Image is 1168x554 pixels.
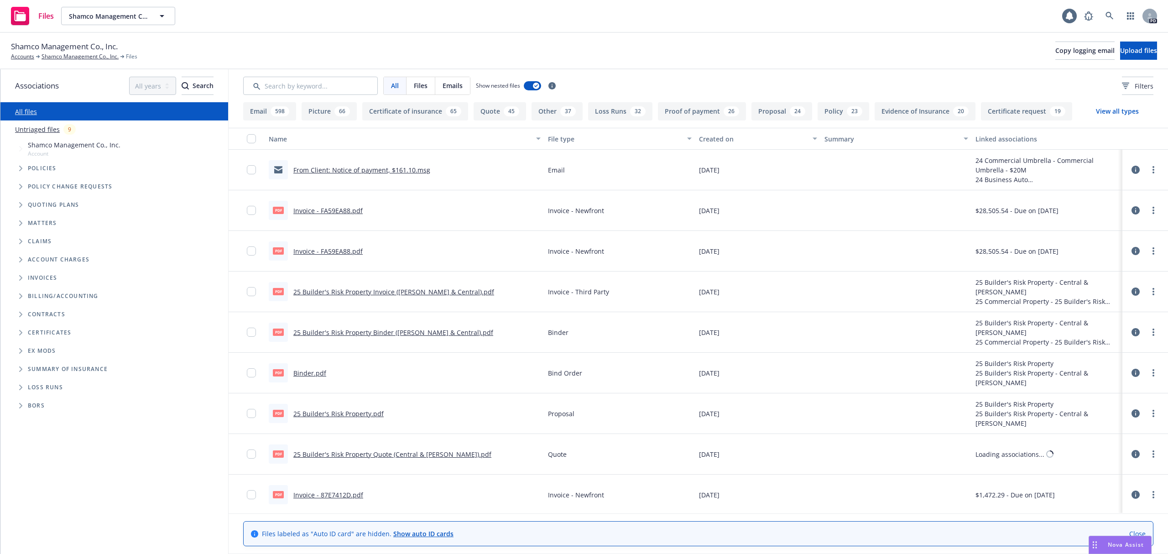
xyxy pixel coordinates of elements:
[293,369,326,377] a: Binder.pdf
[1148,286,1159,297] a: more
[975,156,1119,175] div: 24 Commercial Umbrella - Commercial Umbrella - $20M
[548,165,565,175] span: Email
[38,12,54,20] span: Files
[414,81,428,90] span: Files
[247,246,256,256] input: Toggle Row Selected
[699,449,720,459] span: [DATE]
[975,337,1119,347] div: 25 Commercial Property - 25 Builder's Risk Property (Central & [PERSON_NAME])
[1120,46,1157,55] span: Upload files
[28,239,52,244] span: Claims
[126,52,137,61] span: Files
[1148,367,1159,378] a: more
[273,247,284,254] span: pdf
[273,329,284,335] span: pdf
[182,77,214,95] button: SearchSearch
[1148,164,1159,175] a: more
[1108,541,1144,549] span: Nova Assist
[28,184,112,189] span: Policy change requests
[588,102,652,120] button: Loss Runs
[699,409,720,418] span: [DATE]
[28,257,89,262] span: Account charges
[544,128,695,150] button: File type
[981,102,1072,120] button: Certificate request
[1148,205,1159,216] a: more
[182,82,189,89] svg: Search
[362,102,468,120] button: Certificate of insurance
[548,328,568,337] span: Binder
[818,102,869,120] button: Policy
[824,134,958,144] div: Summary
[1055,42,1115,60] button: Copy logging email
[334,106,350,116] div: 66
[69,11,148,21] span: Shamco Management Co., Inc.
[28,403,45,408] span: BORs
[476,82,520,89] span: Show nested files
[393,529,454,538] a: Show auto ID cards
[293,287,494,296] a: 25 Builder's Risk Property Invoice ([PERSON_NAME] & Central).pdf
[446,106,461,116] div: 65
[975,277,1119,297] div: 25 Builder's Risk Property - Central & [PERSON_NAME]
[1079,7,1098,25] a: Report a Bug
[1148,327,1159,338] a: more
[28,202,79,208] span: Quoting plans
[1148,489,1159,500] a: more
[28,348,56,354] span: Ex Mods
[247,206,256,215] input: Toggle Row Selected
[28,293,99,299] span: Billing/Accounting
[630,106,646,116] div: 32
[28,220,57,226] span: Matters
[532,102,583,120] button: Other
[699,490,720,500] span: [DATE]
[1089,536,1100,554] div: Drag to move
[293,328,493,337] a: 25 Builder's Risk Property Binder ([PERSON_NAME] & Central).pdf
[699,134,807,144] div: Created on
[1135,81,1153,91] span: Filters
[504,106,519,116] div: 45
[11,41,118,52] span: Shamco Management Co., Inc.
[302,102,357,120] button: Picture
[247,490,256,499] input: Toggle Row Selected
[28,275,57,281] span: Invoices
[247,134,256,143] input: Select all
[61,7,175,25] button: Shamco Management Co., Inc.
[790,106,805,116] div: 24
[695,128,821,150] button: Created on
[972,128,1122,150] button: Linked associations
[182,77,214,94] div: Search
[1122,77,1153,95] button: Filters
[11,52,34,61] a: Accounts
[247,368,256,377] input: Toggle Row Selected
[262,529,454,538] span: Files labeled as "Auto ID card" are hidden.
[658,102,746,120] button: Proof of payment
[15,80,59,92] span: Associations
[28,366,108,372] span: Summary of insurance
[975,449,1044,459] div: Loading associations...
[1148,408,1159,419] a: more
[548,449,567,459] span: Quote
[975,206,1058,215] div: $28,505.54 - Due on [DATE]
[273,491,284,498] span: pdf
[28,330,71,335] span: Certificates
[28,385,63,390] span: Loss Runs
[28,150,120,157] span: Account
[63,124,76,135] div: 9
[273,450,284,457] span: pdf
[293,247,363,256] a: Invoice - FA59EA88.pdf
[699,287,720,297] span: [DATE]
[1129,529,1146,538] a: Close
[975,297,1119,306] div: 25 Commercial Property - 25 Builder's Risk Property (Central & [PERSON_NAME])
[293,491,363,499] a: Invoice - 87E7412D.pdf
[273,410,284,417] span: pdf
[273,288,284,295] span: pdf
[293,409,384,418] a: 25 Builder's Risk Property.pdf
[953,106,969,116] div: 20
[269,134,531,144] div: Name
[560,106,576,116] div: 37
[975,246,1058,256] div: $28,505.54 - Due on [DATE]
[293,166,430,174] a: From Client: Notice of payment, $161.10.msg
[273,369,284,376] span: pdf
[847,106,862,116] div: 23
[1055,46,1115,55] span: Copy logging email
[975,359,1119,368] div: 25 Builder's Risk Property
[699,165,720,175] span: [DATE]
